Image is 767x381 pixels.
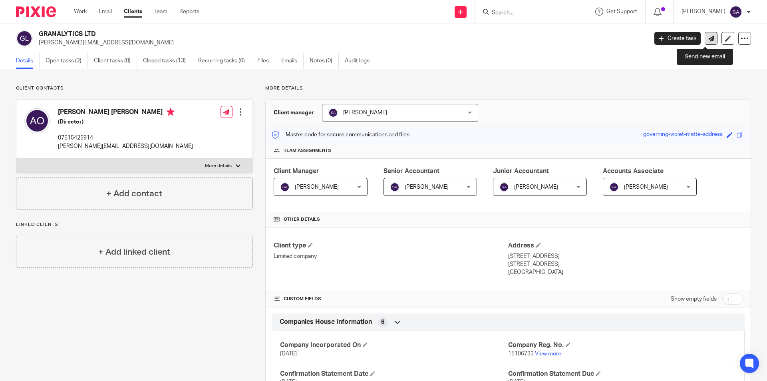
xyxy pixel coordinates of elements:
[508,268,743,276] p: [GEOGRAPHIC_DATA]
[624,184,668,190] span: [PERSON_NAME]
[198,53,251,69] a: Recurring tasks (6)
[106,188,162,200] h4: + Add contact
[729,6,742,18] img: svg%3E
[390,182,399,192] img: svg%3E
[274,241,508,250] h4: Client type
[58,108,193,118] h4: [PERSON_NAME] [PERSON_NAME]
[491,10,563,17] input: Search
[405,184,449,190] span: [PERSON_NAME]
[274,109,314,117] h3: Client manager
[280,341,508,349] h4: Company Incorporated On
[682,8,725,16] p: [PERSON_NAME]
[508,260,743,268] p: [STREET_ADDRESS]
[58,134,193,142] p: 07515425914
[39,39,642,47] p: [PERSON_NAME][EMAIL_ADDRESS][DOMAIN_NAME]
[280,351,297,357] span: [DATE]
[508,370,736,378] h4: Confirmation Statement Due
[508,341,736,349] h4: Company Reg. No.
[257,53,275,69] a: Files
[508,241,743,250] h4: Address
[205,163,232,169] p: More details
[493,168,549,174] span: Junior Accountant
[603,168,664,174] span: Accounts Associate
[179,8,199,16] a: Reports
[265,85,751,92] p: More details
[514,184,558,190] span: [PERSON_NAME]
[143,53,192,69] a: Closed tasks (13)
[99,8,112,16] a: Email
[167,108,175,116] i: Primary
[284,216,320,223] span: Other details
[671,295,717,303] label: Show empty fields
[16,53,40,69] a: Details
[643,130,723,140] div: governing-violet-matte-address
[58,118,193,126] h5: (Director)
[74,8,87,16] a: Work
[272,131,409,139] p: Master code for secure communications and files
[508,351,534,357] span: 15106733
[499,182,509,192] img: svg%3E
[98,246,170,258] h4: + Add linked client
[58,142,193,150] p: [PERSON_NAME][EMAIL_ADDRESS][DOMAIN_NAME]
[16,221,253,228] p: Linked clients
[381,318,384,326] span: 6
[16,30,33,47] img: svg%3E
[124,8,142,16] a: Clients
[310,53,339,69] a: Notes (0)
[343,110,387,116] span: [PERSON_NAME]
[280,370,508,378] h4: Confirmation Statement Date
[154,8,167,16] a: Team
[16,6,56,17] img: Pixie
[274,252,508,260] p: Limited company
[535,351,561,357] a: View more
[94,53,137,69] a: Client tasks (0)
[274,296,508,302] h4: CUSTOM FIELDS
[345,53,376,69] a: Audit logs
[654,32,701,45] a: Create task
[274,168,319,174] span: Client Manager
[280,318,372,326] span: Companies House Information
[46,53,88,69] a: Open tasks (2)
[295,184,339,190] span: [PERSON_NAME]
[16,85,253,92] p: Client contacts
[284,148,331,154] span: Team assignments
[508,252,743,260] p: [STREET_ADDRESS]
[606,9,637,14] span: Get Support
[280,182,290,192] img: svg%3E
[609,182,619,192] img: svg%3E
[328,108,338,118] img: svg%3E
[39,30,522,38] h2: GRANALYTICS LTD
[383,168,439,174] span: Senior Accountant
[281,53,304,69] a: Emails
[24,108,50,134] img: svg%3E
